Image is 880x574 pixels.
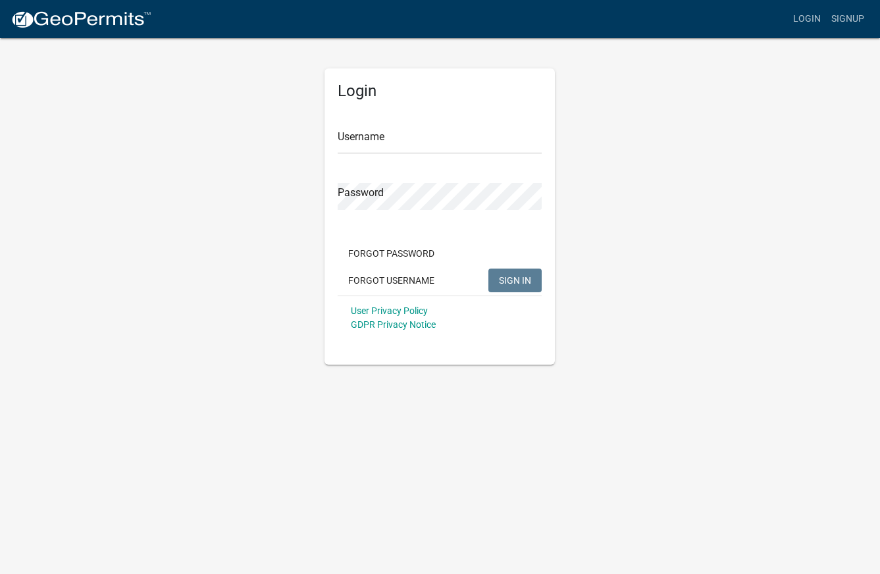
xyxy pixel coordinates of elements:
button: SIGN IN [488,269,542,292]
a: User Privacy Policy [351,305,428,316]
a: Signup [826,7,869,32]
span: SIGN IN [499,274,531,285]
a: GDPR Privacy Notice [351,319,436,330]
h5: Login [338,82,542,101]
button: Forgot Username [338,269,445,292]
button: Forgot Password [338,242,445,265]
a: Login [788,7,826,32]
